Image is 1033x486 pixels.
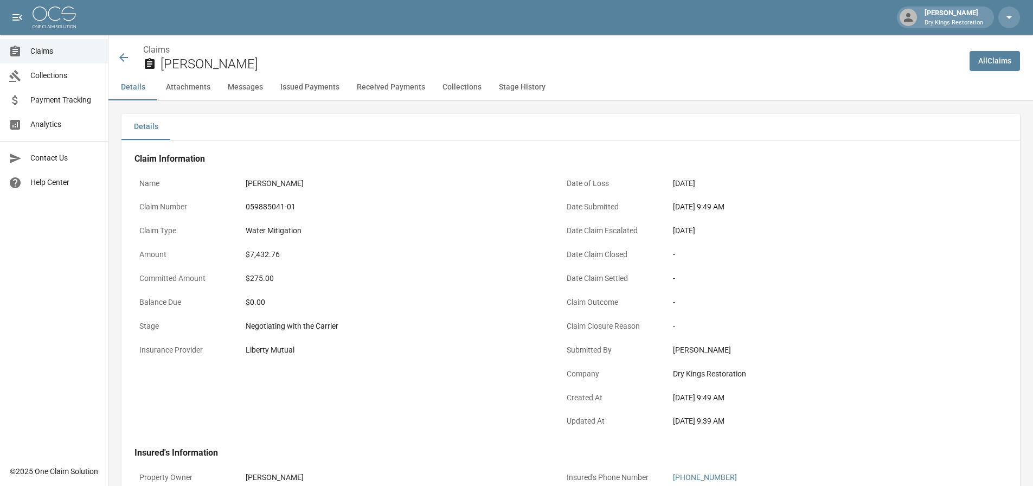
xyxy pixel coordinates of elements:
div: [DATE] [673,178,971,189]
button: Details [108,74,157,100]
div: Negotiating with the Carrier [246,321,544,332]
p: Date Claim Escalated [562,220,659,241]
button: Collections [434,74,490,100]
p: Balance Due [134,292,232,313]
p: Claim Closure Reason [562,316,659,337]
div: - [673,249,971,260]
div: Water Mitigation [246,225,544,236]
p: Date Claim Closed [562,244,659,265]
div: - [673,321,971,332]
div: Dry Kings Restoration [673,368,971,380]
span: Help Center [30,177,99,188]
h4: Insured's Information [134,447,976,458]
p: Date Submitted [562,196,659,218]
span: Analytics [30,119,99,130]
p: Dry Kings Restoration [925,18,983,28]
button: Issued Payments [272,74,348,100]
div: - [673,297,971,308]
a: [PHONE_NUMBER] [673,473,737,482]
p: Committed Amount [134,268,232,289]
p: Claim Outcome [562,292,659,313]
div: [DATE] 9:49 AM [673,201,971,213]
span: Claims [30,46,99,57]
button: Details [121,114,170,140]
span: Collections [30,70,99,81]
button: Received Payments [348,74,434,100]
div: 059885041-01 [246,201,544,213]
p: Date Claim Settled [562,268,659,289]
p: Insurance Provider [134,340,232,361]
div: anchor tabs [108,74,1033,100]
span: Contact Us [30,152,99,164]
h4: Claim Information [134,154,976,164]
div: $275.00 [246,273,544,284]
div: [PERSON_NAME] [246,472,544,483]
p: Name [134,173,232,194]
div: - [673,273,971,284]
p: Submitted By [562,340,659,361]
a: AllClaims [970,51,1020,71]
img: ocs-logo-white-transparent.png [33,7,76,28]
p: Company [562,363,659,385]
button: Attachments [157,74,219,100]
button: Messages [219,74,272,100]
span: Payment Tracking [30,94,99,106]
a: Claims [143,44,170,55]
p: Amount [134,244,232,265]
div: $7,432.76 [246,249,544,260]
p: Updated At [562,411,659,432]
p: Claim Number [134,196,232,218]
div: [DATE] 9:39 AM [673,415,971,427]
p: Created At [562,387,659,408]
p: Claim Type [134,220,232,241]
div: $0.00 [246,297,544,308]
h2: [PERSON_NAME] [161,56,961,72]
div: © 2025 One Claim Solution [10,466,98,477]
p: Date of Loss [562,173,659,194]
nav: breadcrumb [143,43,961,56]
p: Stage [134,316,232,337]
div: [PERSON_NAME] [246,178,544,189]
div: [DATE] [673,225,971,236]
button: open drawer [7,7,28,28]
div: [PERSON_NAME] [920,8,987,27]
div: [PERSON_NAME] [673,344,971,356]
div: details tabs [121,114,1020,140]
button: Stage History [490,74,554,100]
div: Liberty Mutual [246,344,544,356]
div: [DATE] 9:49 AM [673,392,971,404]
